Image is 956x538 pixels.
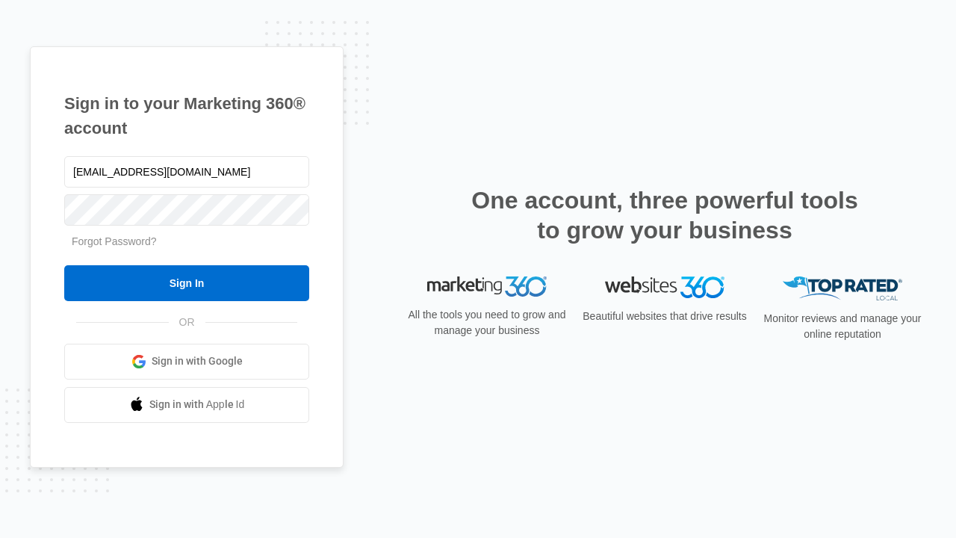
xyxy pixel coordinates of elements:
[467,185,863,245] h2: One account, three powerful tools to grow your business
[64,265,309,301] input: Sign In
[64,91,309,140] h1: Sign in to your Marketing 360® account
[169,315,205,330] span: OR
[64,344,309,380] a: Sign in with Google
[403,307,571,338] p: All the tools you need to grow and manage your business
[759,311,926,342] p: Monitor reviews and manage your online reputation
[783,276,902,301] img: Top Rated Local
[64,156,309,188] input: Email
[64,387,309,423] a: Sign in with Apple Id
[581,309,748,324] p: Beautiful websites that drive results
[152,353,243,369] span: Sign in with Google
[72,235,157,247] a: Forgot Password?
[605,276,724,298] img: Websites 360
[149,397,245,412] span: Sign in with Apple Id
[427,276,547,297] img: Marketing 360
